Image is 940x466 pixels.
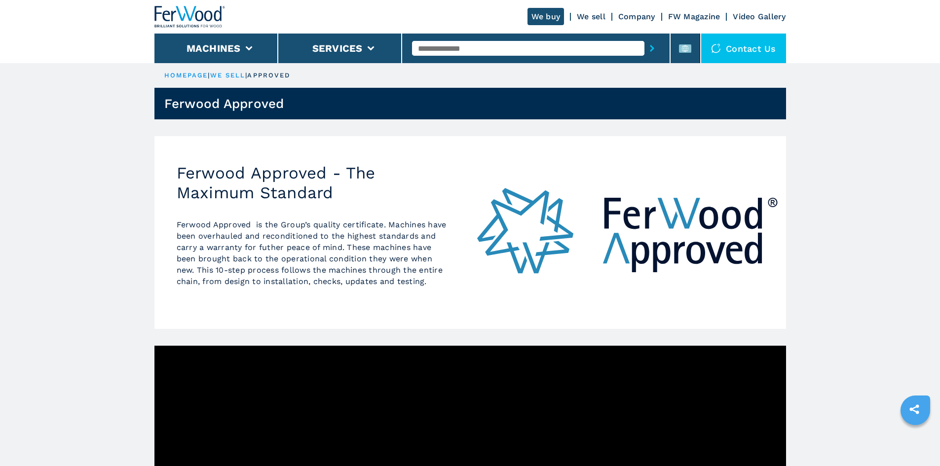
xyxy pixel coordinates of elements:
a: Company [618,12,655,21]
img: Ferwood [154,6,226,28]
a: sharethis [902,397,927,422]
img: Ferwood Approved - The Maximum Standard [470,136,786,329]
span: | [208,72,210,79]
button: Machines [187,42,241,54]
span: | [245,72,247,79]
img: Contact us [711,43,721,53]
button: Services [312,42,363,54]
a: We sell [577,12,605,21]
h2: Ferwood Approved - The Maximum Standard [177,163,448,202]
a: we sell [210,72,246,79]
button: submit-button [644,37,660,60]
h1: Ferwood Approved [164,96,284,111]
p: approved [247,71,290,80]
div: Contact us [701,34,786,63]
a: We buy [527,8,564,25]
a: HOMEPAGE [164,72,208,79]
a: FW Magazine [668,12,720,21]
iframe: Chat [898,422,933,459]
p: Ferwood Approved is the Group’s quality certificate. Machines have been overhauled and reconditio... [177,219,448,287]
a: Video Gallery [733,12,786,21]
